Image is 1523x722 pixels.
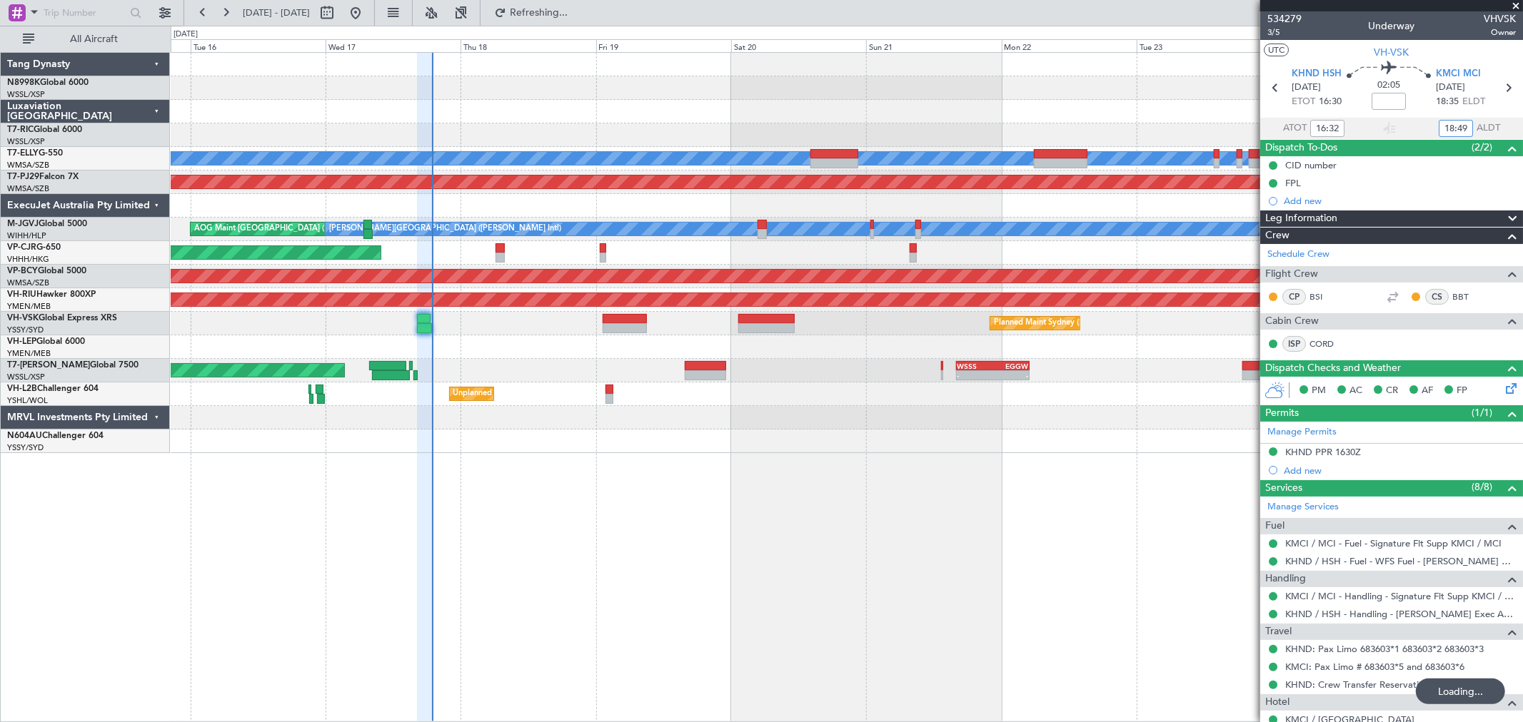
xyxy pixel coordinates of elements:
span: [DATE] [1436,81,1465,95]
span: (8/8) [1472,479,1492,494]
div: Add new [1284,464,1516,477]
div: - [992,371,1028,380]
a: N8998KGlobal 6000 [7,78,89,87]
a: KHND / HSH - Fuel - WFS Fuel - [PERSON_NAME] Exec KHND / HSH (EJ Asia Only) [1285,555,1516,567]
span: VH-VSK [7,314,39,322]
span: 16:30 [1319,95,1342,109]
a: BBT [1452,290,1484,303]
div: Mon 22 [1002,39,1137,52]
a: KMCI / MCI - Fuel - Signature Flt Supp KMCI / MCI [1285,537,1502,549]
a: VH-VSKGlobal Express XRS [7,314,117,322]
a: N604AUChallenger 604 [7,432,104,440]
div: AOG Maint [GEOGRAPHIC_DATA] (Halim Intl) [194,218,361,240]
div: CS [1425,289,1449,305]
span: Crew [1265,228,1290,244]
a: VP-CJRG-650 [7,243,61,252]
div: CID number [1285,159,1337,171]
div: Sat 20 [731,39,866,52]
span: VHVSK [1484,11,1516,26]
a: WIHH/HLP [7,230,46,241]
a: VH-RIUHawker 800XP [7,290,96,299]
a: VHHH/HKG [7,254,49,265]
input: --:-- [1439,120,1473,137]
div: Loading... [1416,678,1505,704]
div: FPL [1285,177,1301,189]
span: VP-BCY [7,267,38,275]
a: WMSA/SZB [7,183,49,194]
div: Sun 21 [866,39,1001,52]
span: N8998K [7,78,40,87]
div: KHND PPR 1630Z [1285,446,1361,458]
a: WSSL/XSP [7,136,45,147]
span: 3/5 [1267,26,1302,39]
span: VH-LEP [7,337,36,346]
span: VH-VSK [1374,45,1409,60]
span: ATOT [1283,121,1307,136]
span: Dispatch Checks and Weather [1265,360,1401,377]
span: FP [1457,384,1467,398]
a: T7-ELLYG-550 [7,149,63,158]
button: UTC [1264,44,1289,56]
div: Unplanned Maint [GEOGRAPHIC_DATA] ([GEOGRAPHIC_DATA]) [453,383,688,405]
a: KMCI / MCI - Handling - Signature Flt Supp KMCI / MCI [1285,590,1516,602]
span: KMCI MCI [1436,67,1481,81]
a: BSI [1310,290,1342,303]
span: Fuel [1265,518,1285,534]
div: Tue 23 [1137,39,1272,52]
a: VH-L2BChallenger 604 [7,385,99,393]
span: T7-ELLY [7,149,39,158]
span: Dispatch To-Dos [1265,140,1337,156]
a: YMEN/MEB [7,301,51,312]
span: ELDT [1462,95,1485,109]
span: T7-PJ29 [7,173,39,181]
a: T7-RICGlobal 6000 [7,126,82,134]
div: CP [1282,289,1306,305]
span: T7-[PERSON_NAME] [7,361,90,370]
span: VH-RIU [7,290,36,299]
span: N604AU [7,432,42,440]
span: T7-RIC [7,126,34,134]
div: [PERSON_NAME][GEOGRAPHIC_DATA] ([PERSON_NAME] Intl) [329,218,561,240]
span: ALDT [1477,121,1500,136]
a: T7-PJ29Falcon 7X [7,173,79,181]
a: M-JGVJGlobal 5000 [7,220,87,228]
span: Permits [1265,405,1299,422]
div: EGGW [992,362,1028,370]
a: Manage Services [1267,500,1339,514]
div: Add new [1284,195,1516,207]
span: Services [1265,480,1302,497]
span: Cabin Crew [1265,313,1319,330]
div: Tue 16 [191,39,326,52]
a: T7-[PERSON_NAME]Global 7500 [7,361,139,370]
a: YSSY/SYD [7,325,44,335]
div: Underway [1369,19,1415,34]
span: M-JGVJ [7,220,39,228]
span: [DATE] - [DATE] [243,6,310,19]
span: PM [1312,384,1326,398]
span: Refreshing... [509,8,569,18]
span: (1/1) [1472,405,1492,420]
a: WSSL/XSP [7,372,45,382]
a: WMSA/SZB [7,278,49,288]
a: WSSL/XSP [7,89,45,100]
span: Handling [1265,571,1306,587]
a: KHND: Pax Limo 683603*1 683603*2 683603*3 [1285,643,1484,655]
div: [DATE] [174,29,198,41]
span: Travel [1265,624,1292,640]
span: (2/2) [1472,140,1492,155]
a: KMCI: Pax Limo # 683603*5 and 683603*6 [1285,661,1464,673]
a: VP-BCYGlobal 5000 [7,267,86,275]
a: VH-LEPGlobal 6000 [7,337,85,346]
span: CR [1386,384,1398,398]
span: AC [1349,384,1362,398]
div: Planned Maint Sydney ([PERSON_NAME] Intl) [994,312,1160,334]
a: WMSA/SZB [7,160,49,171]
div: ISP [1282,336,1306,352]
span: KHND HSH [1292,67,1342,81]
span: Owner [1484,26,1516,39]
div: Fri 19 [596,39,731,52]
a: YMEN/MEB [7,348,51,359]
a: YSHL/WOL [7,395,48,406]
a: Schedule Crew [1267,248,1330,262]
span: AF [1422,384,1433,398]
